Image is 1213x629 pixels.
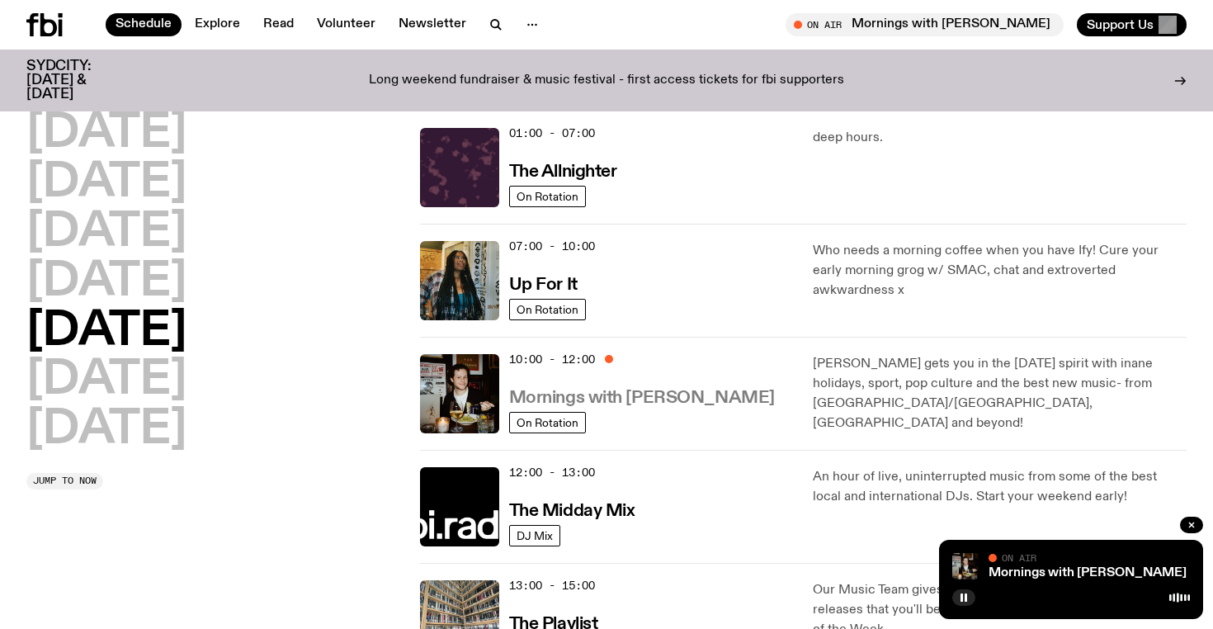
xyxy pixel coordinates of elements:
button: Support Us [1077,13,1187,36]
button: [DATE] [26,210,186,256]
a: Volunteer [307,13,385,36]
img: Sam blankly stares at the camera, brightly lit by a camera flash wearing a hat collared shirt and... [952,553,979,579]
h3: The Midday Mix [509,503,635,520]
span: On Air [1002,552,1036,563]
a: Newsletter [389,13,476,36]
button: [DATE] [26,259,186,305]
button: [DATE] [26,160,186,206]
a: Mornings with [PERSON_NAME] [989,566,1187,579]
a: DJ Mix [509,525,560,546]
a: Mornings with [PERSON_NAME] [509,386,775,407]
a: Explore [185,13,250,36]
button: [DATE] [26,308,186,354]
h3: The Allnighter [509,163,617,181]
span: Jump to now [33,476,97,485]
p: An hour of live, uninterrupted music from some of the best local and international DJs. Start you... [813,467,1187,507]
span: 12:00 - 13:00 [509,465,595,480]
span: 01:00 - 07:00 [509,125,595,141]
span: On Rotation [517,190,578,202]
p: Who needs a morning coffee when you have Ify! Cure your early morning grog w/ SMAC, chat and extr... [813,241,1187,300]
a: On Rotation [509,412,586,433]
button: Jump to now [26,473,103,489]
h3: SYDCITY: [DATE] & [DATE] [26,59,132,102]
a: On Rotation [509,186,586,207]
img: Sam blankly stares at the camera, brightly lit by a camera flash wearing a hat collared shirt and... [420,354,499,433]
button: [DATE] [26,357,186,404]
h3: Up For It [509,277,578,294]
span: On Rotation [517,303,578,315]
p: deep hours. [813,128,1187,148]
span: Support Us [1087,17,1154,32]
img: Ify - a Brown Skin girl with black braided twists, looking up to the side with her tongue stickin... [420,241,499,320]
a: Up For It [509,273,578,294]
span: 13:00 - 15:00 [509,578,595,594]
a: Read [253,13,304,36]
span: 07:00 - 10:00 [509,239,595,254]
button: [DATE] [26,111,186,157]
h3: Mornings with [PERSON_NAME] [509,390,775,407]
p: [PERSON_NAME] gets you in the [DATE] spirit with inane holidays, sport, pop culture and the best ... [813,354,1187,433]
button: On AirMornings with [PERSON_NAME] [786,13,1064,36]
a: Schedule [106,13,182,36]
a: The Allnighter [509,160,617,181]
span: On Rotation [517,416,578,428]
p: Long weekend fundraiser & music festival - first access tickets for fbi supporters [369,73,844,88]
button: [DATE] [26,407,186,453]
span: 10:00 - 12:00 [509,352,595,367]
a: On Rotation [509,299,586,320]
a: The Midday Mix [509,499,635,520]
span: DJ Mix [517,529,553,542]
